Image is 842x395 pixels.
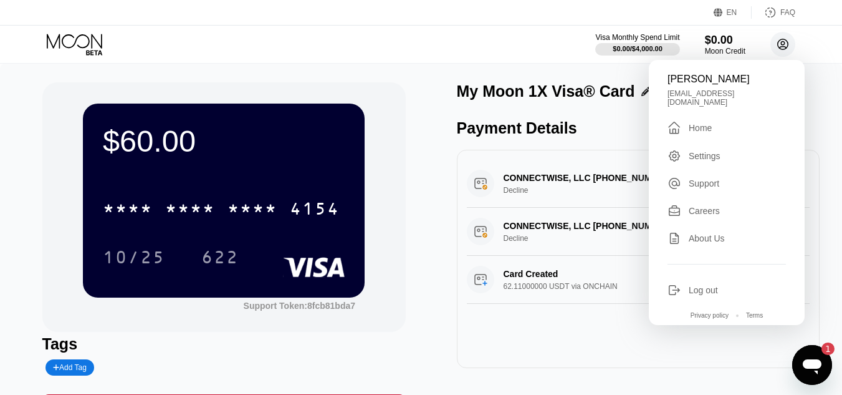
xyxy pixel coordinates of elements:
div: FAQ [780,8,795,17]
div: Tags [42,335,406,353]
div: $0.00Moon Credit [705,34,745,56]
div: Support [667,177,786,190]
div:  [667,120,681,135]
div: Log out [667,283,786,297]
div: $60.00 [103,124,345,158]
div: $0.00 / $4,000.00 [613,45,663,52]
iframe: Button to launch messaging window, 1 unread message [792,345,832,385]
div: Settings [689,151,720,161]
div: Visa Monthly Spend Limit [595,33,679,42]
div: 622 [192,241,248,273]
div: Support Token: 8fcb81bda7 [244,301,355,311]
div: Home [667,120,786,135]
div: Careers [667,204,786,218]
div: Add Tag [45,359,94,376]
div: My Moon 1X Visa® Card [457,82,635,100]
div: Terms [746,312,763,319]
div: Careers [689,206,720,216]
div: Support [689,178,719,188]
iframe: Number of unread messages [810,343,835,355]
div: Support Token:8fcb81bda7 [244,301,355,311]
div: About Us [667,232,786,245]
div: Privacy policy [691,312,729,319]
div: About Us [689,233,725,243]
div: $0.00 [705,34,745,47]
div: [EMAIL_ADDRESS][DOMAIN_NAME] [667,89,786,107]
div: Home [689,123,712,133]
div: Add Tag [53,363,87,372]
div: Visa Monthly Spend Limit$0.00/$4,000.00 [595,33,679,56]
div: 4154 [290,200,340,220]
div: 10/25 [103,249,165,269]
div: EN [714,6,752,19]
div: Payment Details [457,119,820,137]
div: 622 [201,249,239,269]
div: Settings [667,149,786,163]
div: FAQ [752,6,795,19]
div: 10/25 [93,241,175,273]
div: Moon Credit [705,47,745,56]
div: Log out [689,285,718,295]
div: EN [727,8,737,17]
div: [PERSON_NAME] [667,74,786,85]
